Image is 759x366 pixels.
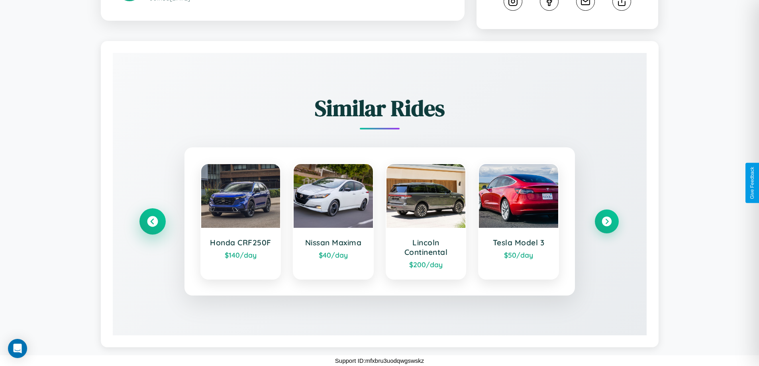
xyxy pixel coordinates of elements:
[394,260,458,269] div: $ 200 /day
[386,163,467,280] a: Lincoln Continental$200/day
[209,238,273,247] h3: Honda CRF250F
[487,251,550,259] div: $ 50 /day
[394,238,458,257] h3: Lincoln Continental
[302,251,365,259] div: $ 40 /day
[8,339,27,358] div: Open Intercom Messenger
[200,163,281,280] a: Honda CRF250F$140/day
[478,163,559,280] a: Tesla Model 3$50/day
[293,163,374,280] a: Nissan Maxima$40/day
[749,167,755,199] div: Give Feedback
[302,238,365,247] h3: Nissan Maxima
[335,355,424,366] p: Support ID: mfxbru3uodqwgswskz
[209,251,273,259] div: $ 140 /day
[487,238,550,247] h3: Tesla Model 3
[141,93,619,123] h2: Similar Rides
